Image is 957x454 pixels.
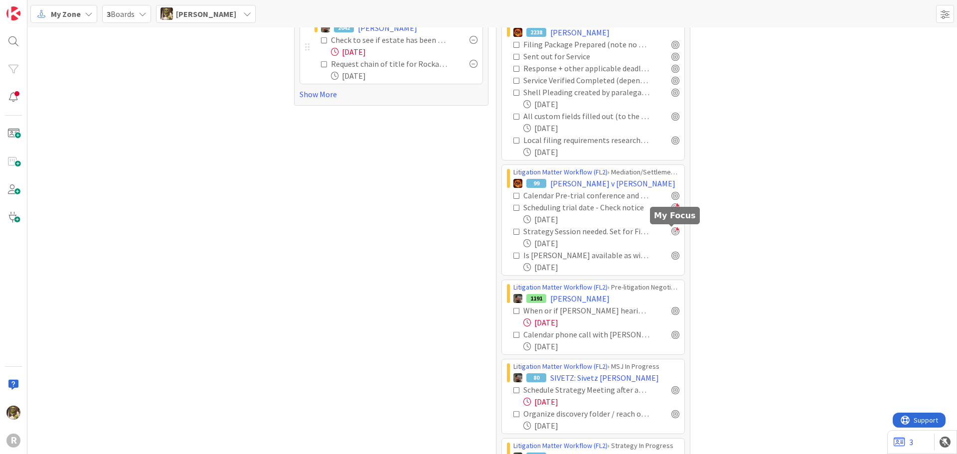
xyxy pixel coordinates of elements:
[523,201,649,213] div: Scheduling trial date - Check notice
[523,146,679,158] div: [DATE]
[513,167,679,177] div: › Mediation/Settlement in Progress
[654,211,696,220] h5: My Focus
[176,8,236,20] span: [PERSON_NAME]
[523,396,679,408] div: [DATE]
[894,436,913,448] a: 3
[523,86,649,98] div: Shell Pleading created by paralegal - In this instance, we have draft pleading from [PERSON_NAME].
[331,58,448,70] div: Request chain of title for Rockaway (mom) and [PERSON_NAME] (dad) - use property tax ID
[523,340,679,352] div: [DATE]
[513,167,608,176] a: Litigation Matter Workflow (FL2)
[523,122,679,134] div: [DATE]
[523,304,649,316] div: When or if [PERSON_NAME] hearings are pending
[300,88,483,100] a: Show More
[523,98,679,110] div: [DATE]
[513,294,522,303] img: MW
[523,110,649,122] div: All custom fields filled out (to the greatest extent possible)
[321,23,330,32] img: MW
[526,28,546,37] div: 2238
[51,8,81,20] span: My Zone
[523,50,627,62] div: Sent out for Service
[331,34,448,46] div: Check to see if estate has been opened for either parent
[523,225,649,237] div: Strategy Session needed. Set for First Week in September. [PERSON_NAME], [PERSON_NAME].
[513,28,522,37] img: TR
[21,1,45,13] span: Support
[513,362,608,371] a: Litigation Matter Workflow (FL2)
[160,7,173,20] img: DG
[523,62,649,74] div: Response + other applicable deadlines calendared
[526,373,546,382] div: 80
[107,8,135,20] span: Boards
[526,179,546,188] div: 99
[513,441,608,450] a: Litigation Matter Workflow (FL2)
[513,361,679,372] div: › MSJ In Progress
[523,134,649,146] div: Local filing requirements researched from County SLR + Noted in applicable places
[358,22,417,34] span: [PERSON_NAME]
[331,46,478,58] div: [DATE]
[6,434,20,448] div: R
[523,408,649,420] div: Organize discovery folder / reach out to court reporter re transcripts
[523,328,649,340] div: Calendar phone call with [PERSON_NAME] and client for this week
[550,293,610,304] span: [PERSON_NAME]
[523,189,649,201] div: Calendar Pre-trial conference and pre-trial motion deadlines.
[513,283,608,292] a: Litigation Matter Workflow (FL2)
[513,441,679,451] div: › Strategy In Progress
[523,213,679,225] div: [DATE]
[513,373,522,382] img: MW
[6,6,20,20] img: Visit kanbanzone.com
[523,74,649,86] div: Service Verified Completed (depends on service method)
[526,294,546,303] div: 1191
[550,372,659,384] span: SIVETZ: Sivetz [PERSON_NAME]
[523,316,679,328] div: [DATE]
[523,38,649,50] div: Filing Package Prepared (note no of copies, cover sheet, etc.) + Filing Fee Noted
[523,237,679,249] div: [DATE]
[550,26,610,38] span: [PERSON_NAME]
[334,23,354,32] div: 2042
[550,177,675,189] span: [PERSON_NAME] v [PERSON_NAME]
[523,261,679,273] div: [DATE]
[107,9,111,19] b: 3
[513,179,522,188] img: TR
[331,70,478,82] div: [DATE]
[6,406,20,420] img: DG
[513,282,679,293] div: › Pre-litigation Negotiation
[523,384,649,396] div: Schedule Strategy Meeting after amendment is received
[523,420,679,432] div: [DATE]
[523,249,649,261] div: Is [PERSON_NAME] available as witness?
